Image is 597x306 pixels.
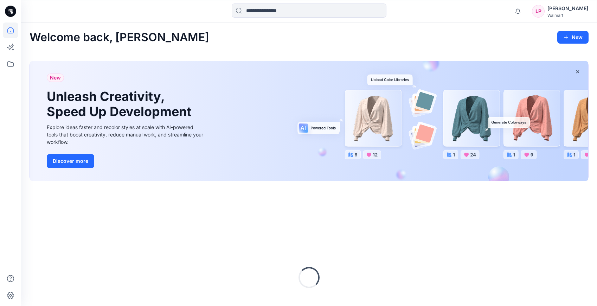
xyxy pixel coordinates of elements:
[47,89,194,119] h1: Unleash Creativity, Speed Up Development
[532,5,545,18] div: LP
[47,154,205,168] a: Discover more
[557,31,589,44] button: New
[547,4,588,13] div: [PERSON_NAME]
[547,13,588,18] div: Walmart
[50,74,61,82] span: New
[30,31,209,44] h2: Welcome back, [PERSON_NAME]
[47,154,94,168] button: Discover more
[47,123,205,146] div: Explore ideas faster and recolor styles at scale with AI-powered tools that boost creativity, red...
